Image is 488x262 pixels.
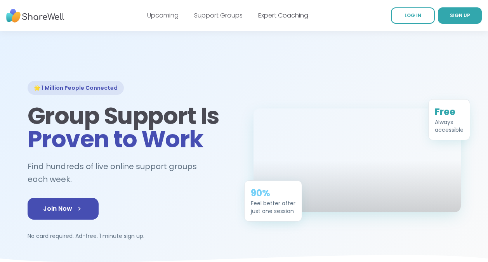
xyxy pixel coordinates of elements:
h1: Group Support Is [28,104,235,151]
span: SIGN UP [450,12,470,19]
span: Join Now [43,204,83,213]
span: Proven to Work [28,123,203,155]
div: 90% [251,184,295,196]
a: SIGN UP [438,7,482,24]
div: Free [435,103,464,115]
a: LOG IN [391,7,435,24]
a: Support Groups [194,11,243,20]
div: Feel better after just one session [251,196,295,212]
div: Always accessible [435,115,464,131]
img: ShareWell Nav Logo [6,5,64,26]
span: LOG IN [405,12,421,19]
div: 🌟 1 Million People Connected [28,81,124,95]
h2: Find hundreds of live online support groups each week. [28,160,235,185]
p: No card required. Ad-free. 1 minute sign up. [28,232,235,240]
a: Join Now [28,198,99,220]
a: Upcoming [147,11,179,20]
a: Expert Coaching [258,11,308,20]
